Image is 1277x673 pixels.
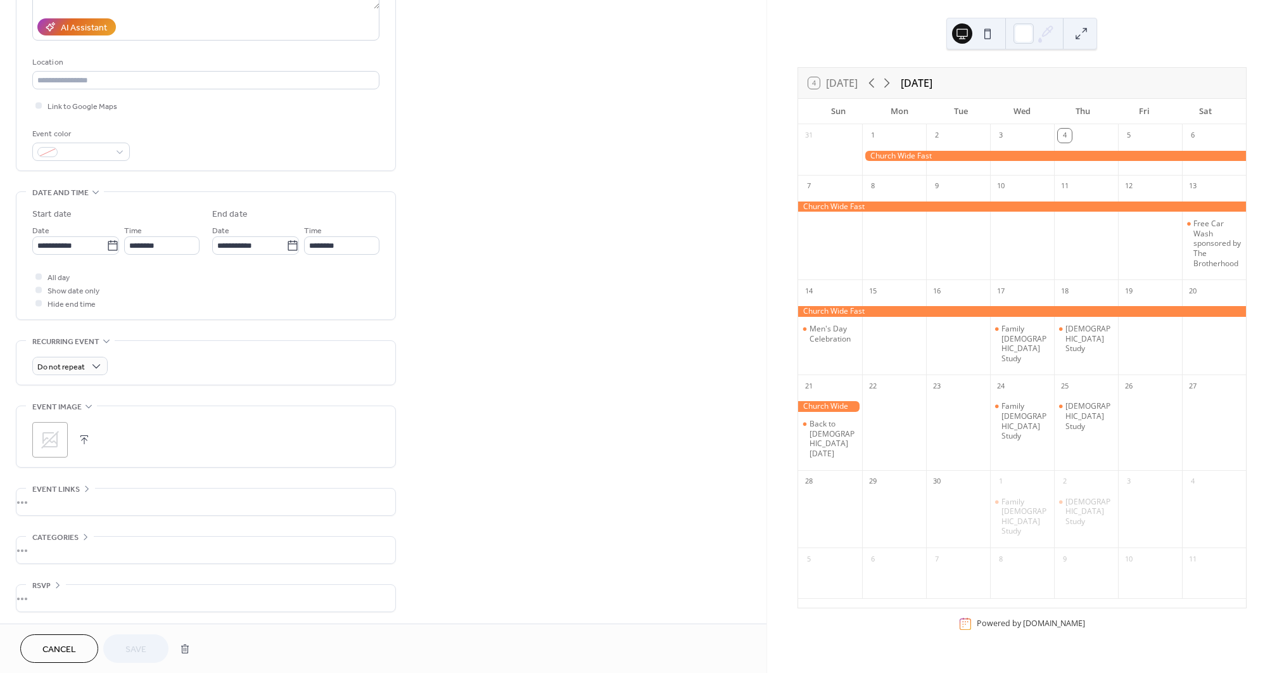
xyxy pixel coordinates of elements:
[1058,379,1072,393] div: 25
[1058,284,1072,298] div: 18
[1001,324,1049,363] div: Family [DEMOGRAPHIC_DATA] Study
[798,401,862,412] div: Church Wide Fast
[212,224,229,238] span: Date
[798,306,1246,317] div: Church Wide Fast
[37,18,116,35] button: AI Assistant
[991,99,1052,124] div: Wed
[32,422,68,458] div: ;
[32,224,49,238] span: Date
[32,531,79,544] span: Categories
[802,475,816,489] div: 28
[866,179,880,193] div: 8
[977,619,1085,629] div: Powered by
[1053,99,1114,124] div: Thu
[212,208,248,221] div: End date
[990,497,1054,536] div: Family Bible Study
[810,324,857,343] div: Men's Day Celebration
[304,224,322,238] span: Time
[798,419,862,458] div: Back to Church Sunday
[866,475,880,489] div: 29
[994,379,1008,393] div: 24
[990,324,1054,363] div: Family Bible Study
[16,537,395,563] div: •••
[1054,497,1118,527] div: Bible Study
[1186,379,1200,393] div: 27
[869,99,930,124] div: Mon
[48,100,117,113] span: Link to Google Maps
[1058,179,1072,193] div: 11
[1186,552,1200,566] div: 11
[1182,219,1246,268] div: Free Car Wash sponsored by The Brotherhood
[994,179,1008,193] div: 10
[866,379,880,393] div: 22
[1054,401,1118,431] div: Bible Study
[1058,475,1072,489] div: 2
[930,552,944,566] div: 7
[802,129,816,143] div: 31
[1122,379,1136,393] div: 26
[61,22,107,35] div: AI Assistant
[32,56,377,69] div: Location
[802,379,816,393] div: 21
[862,151,1246,162] div: Church Wide Fast
[1114,99,1174,124] div: Fri
[930,179,944,193] div: 9
[1122,284,1136,298] div: 19
[866,129,880,143] div: 1
[866,284,880,298] div: 15
[42,643,76,657] span: Cancel
[1065,324,1113,354] div: [DEMOGRAPHIC_DATA] Study
[930,129,944,143] div: 2
[798,324,862,343] div: Men's Day Celebration
[32,401,82,414] span: Event image
[802,284,816,298] div: 14
[802,179,816,193] div: 7
[1193,219,1241,268] div: Free Car Wash sponsored by The Brotherhood
[48,298,96,311] span: Hide end time
[994,552,1008,566] div: 8
[124,224,142,238] span: Time
[1186,129,1200,143] div: 6
[32,127,127,141] div: Event color
[1058,552,1072,566] div: 9
[930,284,944,298] div: 16
[1065,497,1113,527] div: [DEMOGRAPHIC_DATA] Study
[990,401,1054,440] div: Family Bible Study
[1186,179,1200,193] div: 13
[994,129,1008,143] div: 3
[808,99,869,124] div: Sun
[901,75,932,91] div: [DATE]
[32,579,51,593] span: RSVP
[32,483,80,496] span: Event links
[20,634,98,663] button: Cancel
[866,552,880,566] div: 6
[994,475,1008,489] div: 1
[32,335,99,349] span: Recurring event
[930,379,944,393] div: 23
[930,475,944,489] div: 30
[32,186,89,200] span: Date and time
[1122,552,1136,566] div: 10
[1175,99,1236,124] div: Sat
[1001,401,1049,440] div: Family [DEMOGRAPHIC_DATA] Study
[48,271,70,285] span: All day
[1186,475,1200,489] div: 4
[994,284,1008,298] div: 17
[1122,179,1136,193] div: 12
[1122,475,1136,489] div: 3
[810,419,857,458] div: Back to [DEMOGRAPHIC_DATA] [DATE]
[16,585,395,612] div: •••
[1054,324,1118,354] div: Bible Study
[798,202,1246,212] div: Church Wide Fast
[931,99,991,124] div: Tue
[1023,619,1085,629] a: [DOMAIN_NAME]
[802,552,816,566] div: 5
[48,285,99,298] span: Show date only
[1186,284,1200,298] div: 20
[1065,401,1113,431] div: [DEMOGRAPHIC_DATA] Study
[1058,129,1072,143] div: 4
[1122,129,1136,143] div: 5
[1001,497,1049,536] div: Family [DEMOGRAPHIC_DATA] Study
[32,208,72,221] div: Start date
